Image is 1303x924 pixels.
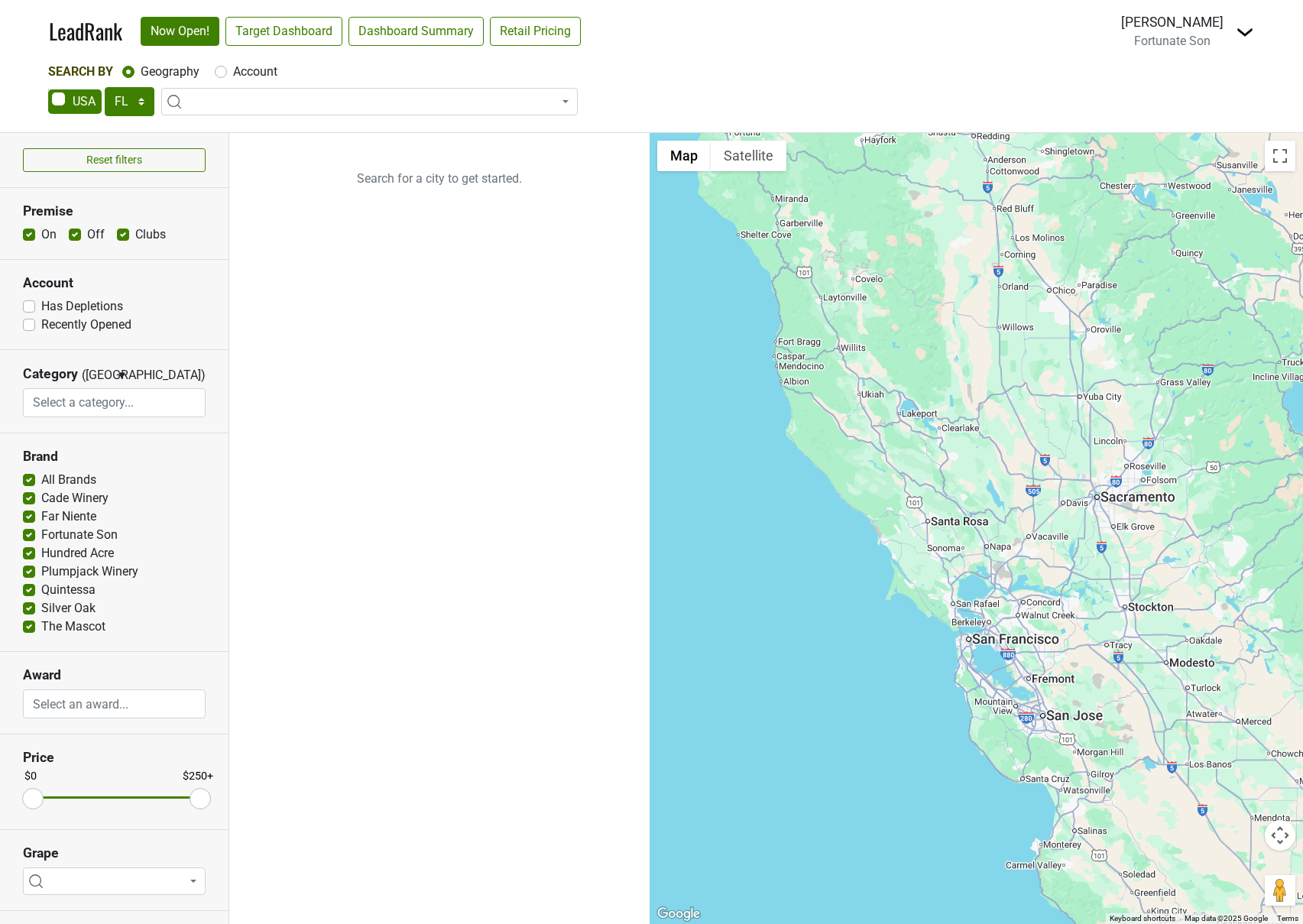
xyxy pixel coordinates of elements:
a: LeadRank [49,15,122,47]
label: Fortunate Son [41,526,118,544]
h3: Brand [23,449,206,465]
label: Far Niente [41,507,96,526]
a: Dashboard Summary [348,17,484,46]
label: On [41,225,57,244]
label: All Brands [41,471,96,489]
a: Target Dashboard [225,17,342,46]
button: Reset filters [23,148,206,172]
span: Fortunate Son [1134,34,1211,48]
label: Cade Winery [41,489,109,507]
button: Show satellite imagery [711,141,786,171]
label: Recently Opened [41,316,131,334]
img: Google [653,904,704,924]
span: ([GEOGRAPHIC_DATA]) [82,366,112,388]
div: [PERSON_NAME] [1121,12,1224,32]
h3: Account [23,275,206,291]
h3: Category [23,366,78,382]
label: Plumpjack Winery [41,563,138,581]
label: Geography [141,63,199,81]
input: Select an award... [24,689,205,718]
label: Quintessa [41,581,96,599]
label: Account [233,63,277,81]
h3: Award [23,667,206,683]
label: Silver Oak [41,599,96,618]
p: Search for a city to get started. [229,133,650,225]
a: Now Open! [141,17,219,46]
span: ▼ [116,368,128,382]
a: Open this area in Google Maps (opens a new window) [653,904,704,924]
h3: Price [23,750,206,766]
button: Keyboard shortcuts [1110,913,1175,924]
h3: Premise [23,203,206,219]
button: Toggle fullscreen view [1265,141,1295,171]
span: Search By [48,64,113,79]
label: The Mascot [41,618,105,636]
button: Show street map [657,141,711,171]
div: $0 [24,769,37,786]
a: Terms (opens in new tab) [1277,914,1298,922]
span: Map data ©2025 Google [1185,914,1268,922]
label: Clubs [135,225,166,244]
label: Off [87,225,105,244]
button: Map camera controls [1265,820,1295,851]
button: Drag Pegman onto the map to open Street View [1265,875,1295,906]
h3: Grape [23,845,206,861]
a: Retail Pricing [490,17,581,46]
label: Hundred Acre [41,544,114,563]
input: Select a category... [24,388,205,417]
div: $250+ [183,769,213,786]
label: Has Depletions [41,297,123,316]
img: Dropdown Menu [1236,23,1254,41]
